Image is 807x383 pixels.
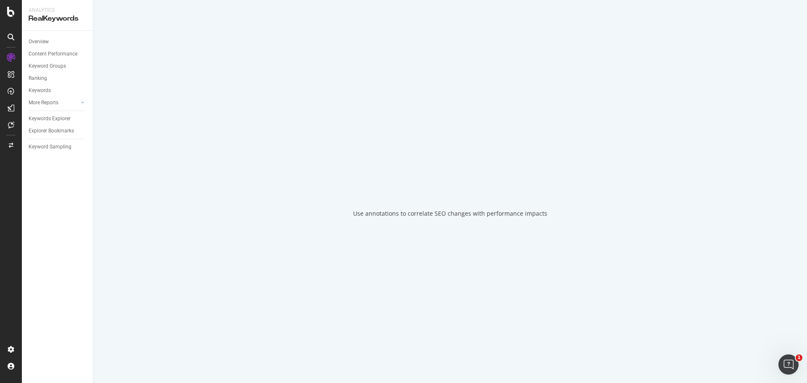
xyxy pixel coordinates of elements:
[29,74,87,83] a: Ranking
[29,114,87,123] a: Keywords Explorer
[29,37,49,46] div: Overview
[29,50,87,58] a: Content Performance
[29,74,47,83] div: Ranking
[29,14,86,24] div: RealKeywords
[29,7,86,14] div: Analytics
[420,166,480,196] div: animation
[796,354,802,361] span: 1
[29,143,87,151] a: Keyword Sampling
[29,86,51,95] div: Keywords
[29,143,71,151] div: Keyword Sampling
[778,354,799,375] iframe: Intercom live chat
[29,62,66,71] div: Keyword Groups
[29,37,87,46] a: Overview
[29,50,77,58] div: Content Performance
[353,209,547,218] div: Use annotations to correlate SEO changes with performance impacts
[29,86,87,95] a: Keywords
[29,62,87,71] a: Keyword Groups
[29,127,87,135] a: Explorer Bookmarks
[29,127,74,135] div: Explorer Bookmarks
[29,114,71,123] div: Keywords Explorer
[29,98,79,107] a: More Reports
[29,98,58,107] div: More Reports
